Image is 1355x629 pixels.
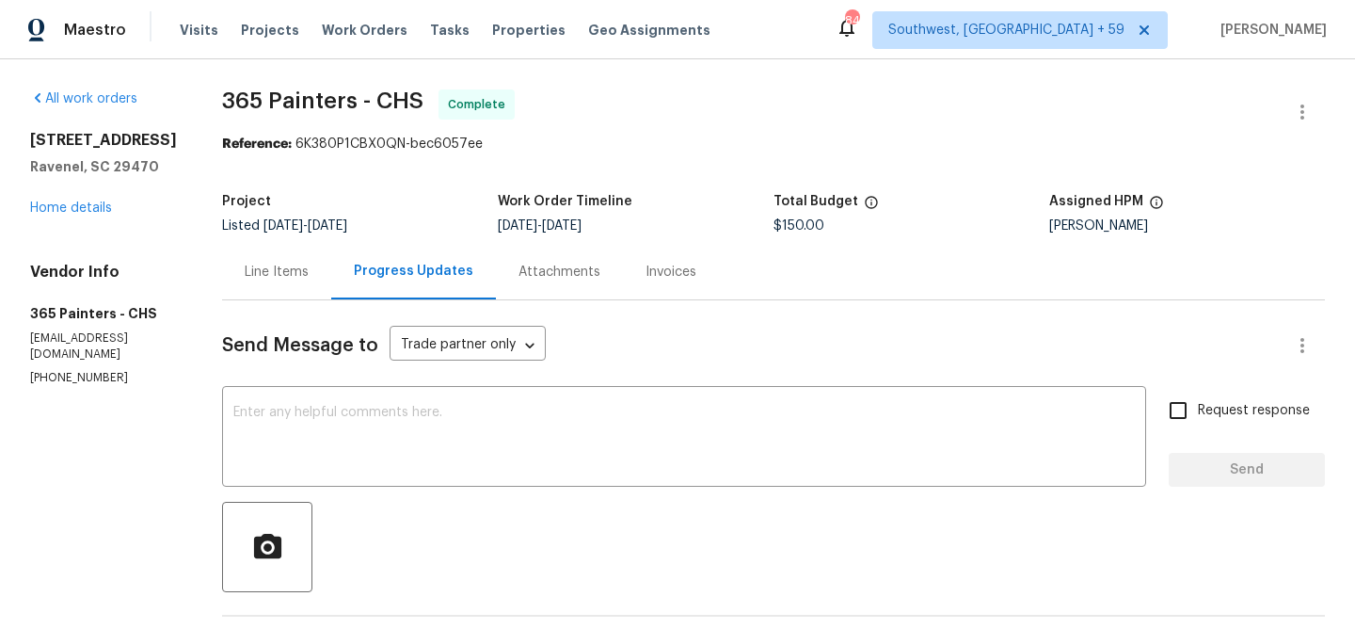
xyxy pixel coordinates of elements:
span: The total cost of line items that have been proposed by Opendoor. This sum includes line items th... [864,195,879,219]
span: Complete [448,95,513,114]
span: [DATE] [308,219,347,233]
span: Request response [1198,401,1310,421]
h5: Assigned HPM [1049,195,1143,208]
span: Southwest, [GEOGRAPHIC_DATA] + 59 [888,21,1124,40]
span: 365 Painters - CHS [222,89,423,112]
b: Reference: [222,137,292,151]
span: - [498,219,582,233]
h5: Work Order Timeline [498,195,632,208]
div: Invoices [646,263,696,282]
span: The hpm assigned to this work order. [1149,195,1164,219]
span: [DATE] [498,219,537,233]
h5: Ravenel, SC 29470 [30,157,177,176]
span: Projects [241,21,299,40]
span: $150.00 [773,219,824,233]
span: Send Message to [222,336,378,355]
a: All work orders [30,92,137,105]
span: Maestro [64,21,126,40]
div: Attachments [518,263,600,282]
a: Home details [30,202,112,215]
div: Progress Updates [354,262,473,281]
span: Tasks [430,24,470,37]
div: Trade partner only [390,331,546,362]
span: [DATE] [542,219,582,233]
h5: Total Budget [773,195,858,208]
span: Visits [180,21,218,40]
span: Listed [222,219,347,233]
span: Geo Assignments [588,21,710,40]
span: - [263,219,347,233]
h4: Vendor Info [30,263,177,282]
div: 847 [845,11,858,30]
div: [PERSON_NAME] [1049,219,1325,233]
p: [EMAIL_ADDRESS][DOMAIN_NAME] [30,331,177,363]
p: [PHONE_NUMBER] [30,370,177,386]
div: Line Items [245,263,309,282]
h5: 365 Painters - CHS [30,304,177,323]
h5: Project [222,195,271,208]
span: Properties [492,21,566,40]
span: [DATE] [263,219,303,233]
div: 6K380P1CBX0QN-bec6057ee [222,135,1325,153]
span: [PERSON_NAME] [1213,21,1327,40]
span: Work Orders [322,21,407,40]
h2: [STREET_ADDRESS] [30,131,177,150]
